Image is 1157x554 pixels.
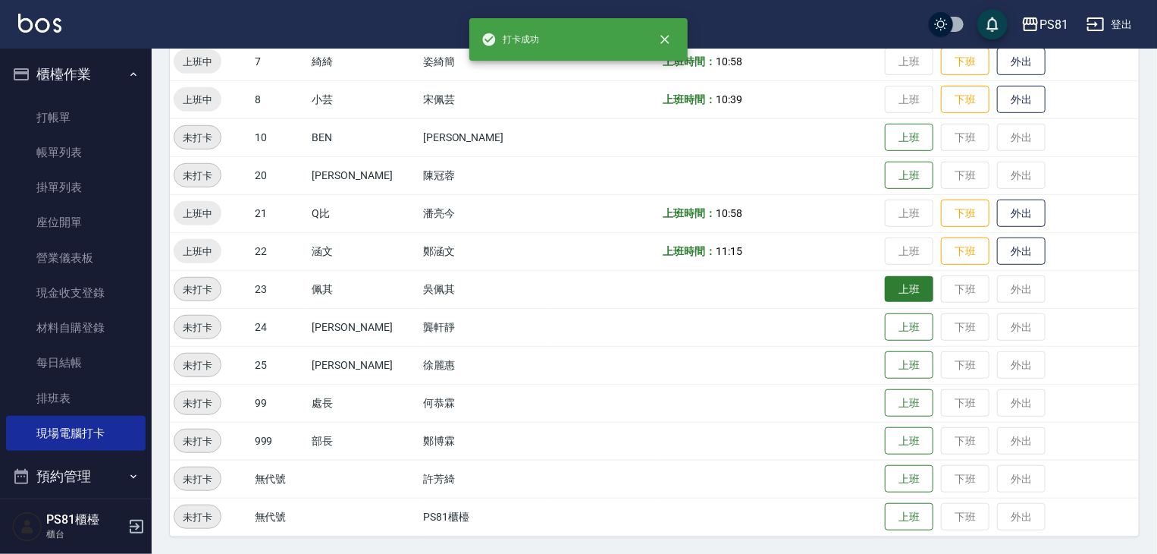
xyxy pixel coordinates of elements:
[46,512,124,527] h5: PS81櫃檯
[941,238,989,266] button: 下班
[6,310,146,345] a: 材料自購登錄
[663,207,716,219] b: 上班時間：
[419,80,548,118] td: 宋佩芸
[309,42,419,80] td: 綺綺
[1039,15,1068,34] div: PS81
[419,156,548,194] td: 陳冠蓉
[941,200,989,228] button: 下班
[885,313,933,342] button: 上班
[6,496,146,536] button: 報表及分析
[309,384,419,422] td: 處長
[174,395,221,411] span: 未打卡
[885,427,933,455] button: 上班
[716,93,742,105] span: 10:39
[309,308,419,346] td: [PERSON_NAME]
[6,170,146,205] a: 掛單列表
[251,498,309,536] td: 無代號
[663,93,716,105] b: 上班時間：
[419,498,548,536] td: PS81櫃檯
[419,346,548,384] td: 徐麗惠
[251,194,309,232] td: 21
[419,118,548,156] td: [PERSON_NAME]
[251,384,309,422] td: 99
[419,42,548,80] td: 姿綺簡
[663,55,716,68] b: 上班時間：
[941,86,989,114] button: 下班
[977,9,1008,39] button: save
[174,357,221,373] span: 未打卡
[1080,11,1139,39] button: 登出
[419,308,548,346] td: 龔軒靜
[885,162,933,190] button: 上班
[251,422,309,460] td: 999
[419,194,548,232] td: 潘亮今
[419,422,548,460] td: 鄭博霖
[174,244,221,260] span: 上班中
[997,200,1046,228] button: 外出
[648,23,682,56] button: close
[251,270,309,308] td: 23
[663,245,716,257] b: 上班時間：
[941,48,989,76] button: 下班
[174,168,221,184] span: 未打卡
[885,465,933,493] button: 上班
[6,345,146,380] a: 每日結帳
[251,346,309,384] td: 25
[6,381,146,416] a: 排班表
[18,14,61,33] img: Logo
[419,270,548,308] td: 吳佩其
[309,194,419,232] td: Q比
[251,232,309,270] td: 22
[309,346,419,384] td: [PERSON_NAME]
[174,433,221,449] span: 未打卡
[309,156,419,194] td: [PERSON_NAME]
[309,270,419,308] td: 佩其
[481,32,539,47] span: 打卡成功
[997,86,1046,114] button: 外出
[174,92,221,108] span: 上班中
[174,319,221,335] span: 未打卡
[6,135,146,170] a: 帳單列表
[6,275,146,310] a: 現金收支登錄
[174,509,221,525] span: 未打卡
[997,238,1046,266] button: 外出
[174,206,221,222] span: 上班中
[251,42,309,80] td: 7
[419,232,548,270] td: 鄭涵文
[174,54,221,70] span: 上班中
[885,389,933,417] button: 上班
[1015,9,1074,40] button: PS81
[6,457,146,496] button: 預約管理
[6,205,146,240] a: 座位開單
[885,276,933,303] button: 上班
[174,471,221,487] span: 未打卡
[885,351,933,379] button: 上班
[419,460,548,498] td: 許芳綺
[251,80,309,118] td: 8
[6,55,146,94] button: 櫃檯作業
[997,48,1046,76] button: 外出
[6,100,146,135] a: 打帳單
[885,503,933,531] button: 上班
[419,384,548,422] td: 何恭霖
[716,245,742,257] span: 11:15
[716,55,742,68] span: 10:58
[309,80,419,118] td: 小芸
[6,241,146,275] a: 營業儀表板
[309,118,419,156] td: BEN
[12,512,42,542] img: Person
[309,232,419,270] td: 涵文
[46,527,124,541] p: 櫃台
[174,130,221,146] span: 未打卡
[251,460,309,498] td: 無代號
[251,156,309,194] td: 20
[885,124,933,152] button: 上班
[309,422,419,460] td: 部長
[251,308,309,346] td: 24
[716,207,742,219] span: 10:58
[251,118,309,156] td: 10
[6,416,146,451] a: 現場電腦打卡
[174,282,221,297] span: 未打卡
